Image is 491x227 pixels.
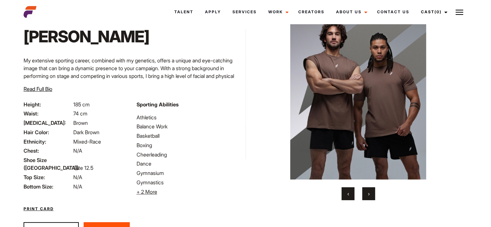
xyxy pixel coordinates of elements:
li: Gymnastics [137,178,242,186]
span: [MEDICAL_DATA]: [24,119,72,127]
a: Cast(0) [415,3,451,21]
span: + 2 More [137,189,157,195]
span: Height: [24,101,72,108]
span: N/A [73,174,82,180]
li: Dance [137,160,242,168]
span: Hair Color: [24,128,72,136]
span: Ethnicity: [24,138,72,146]
span: Waist: [24,110,72,117]
li: Basketball [137,132,242,140]
img: cropped-aefm-brand-fav-22-square.png [24,5,36,18]
a: Talent [169,3,199,21]
span: Previous [347,190,349,197]
span: Shoe Size ([GEOGRAPHIC_DATA]): [24,156,72,172]
a: Print Card [24,206,54,212]
a: Creators [292,3,330,21]
span: 185 cm [73,101,90,108]
a: About Us [330,3,371,21]
span: Top Size: [24,173,72,181]
span: (0) [435,9,442,14]
li: Athletics [137,113,242,121]
img: Burger icon [455,8,463,16]
a: Work [262,3,292,21]
span: N/A [73,147,82,154]
a: Apply [199,3,227,21]
img: 451441894_18460319497000338_7189676631366156421_n [261,9,455,179]
li: Balance Work [137,123,242,130]
li: Gymnasium [137,169,242,177]
span: Brown [73,120,88,126]
span: Mixed-Race [73,138,101,145]
span: Bottom Size: [24,183,72,190]
li: Boxing [137,141,242,149]
span: Read Full Bio [24,86,52,92]
span: Next [368,190,370,197]
span: N/A [73,183,82,190]
a: Contact Us [371,3,415,21]
span: Chest: [24,147,72,155]
span: 74 cm [73,110,87,117]
h1: [PERSON_NAME] [24,27,149,46]
span: Dark Brown [73,129,99,135]
span: Size 12.5 [73,165,93,171]
li: Cheerleading [137,151,242,158]
strong: Sporting Abilities [137,101,179,108]
p: My extensive sporting career, combined with my genetics, offers a unique and eye-catching image t... [24,57,242,88]
button: Read Full Bio [24,85,52,93]
a: Services [227,3,262,21]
